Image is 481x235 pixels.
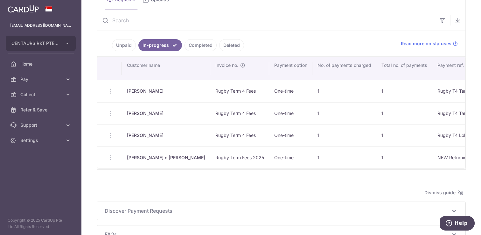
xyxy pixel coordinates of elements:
td: One-time [269,102,312,125]
span: Invoice no. [215,62,238,68]
th: No. of payments charged [312,57,376,80]
span: Support [20,122,62,128]
td: One-time [269,146,312,169]
span: Payment ref. [437,62,464,68]
button: CENTAURS R&T PTE. LTD. [6,36,76,51]
a: Completed [185,39,217,51]
td: Rugby Term 4 Fees [210,124,269,146]
td: One-time [269,80,312,102]
td: 1 [312,124,376,146]
td: 1 [312,80,376,102]
a: In-progress [138,39,182,51]
td: Rugby Term 4 Fees [210,102,269,125]
span: Collect [20,91,62,98]
span: Help [15,4,28,10]
span: CENTAURS R&T PTE. LTD. [11,40,59,46]
img: CardUp [8,5,39,13]
td: Rugby Term 4 Fees [210,80,269,102]
td: [PERSON_NAME] [122,124,210,146]
a: Deleted [219,39,244,51]
span: Read more on statuses [401,40,451,47]
td: 1 [376,124,432,146]
th: Total no. of payments [376,57,432,80]
span: Pay [20,76,62,82]
p: Discover Payment Requests [105,207,458,215]
iframe: Opens a widget where you can find more information [440,216,475,232]
td: 1 [376,102,432,125]
td: [PERSON_NAME] n [PERSON_NAME] [122,146,210,169]
span: Payment option [274,62,307,68]
td: 1 [376,80,432,102]
td: 1 [312,146,376,169]
span: Dismiss guide [424,189,463,196]
th: Invoice no. [210,57,269,80]
td: 1 [312,102,376,125]
p: [EMAIL_ADDRESS][DOMAIN_NAME] [10,22,71,29]
td: [PERSON_NAME] [122,102,210,125]
td: One-time [269,124,312,146]
a: Read more on statuses [401,40,458,47]
span: Total no. of payments [381,62,427,68]
td: 1 [376,146,432,169]
td: [PERSON_NAME] [122,80,210,102]
a: Unpaid [112,39,136,51]
span: Home [20,61,62,67]
span: Discover Payment Requests [105,207,450,215]
td: Rugby Term Fees 2025 [210,146,269,169]
input: Search [97,10,435,31]
span: No. of payments charged [317,62,371,68]
span: Settings [20,137,62,144]
th: Payment option [269,57,312,80]
th: Customer name [122,57,210,80]
span: Refer & Save [20,107,62,113]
